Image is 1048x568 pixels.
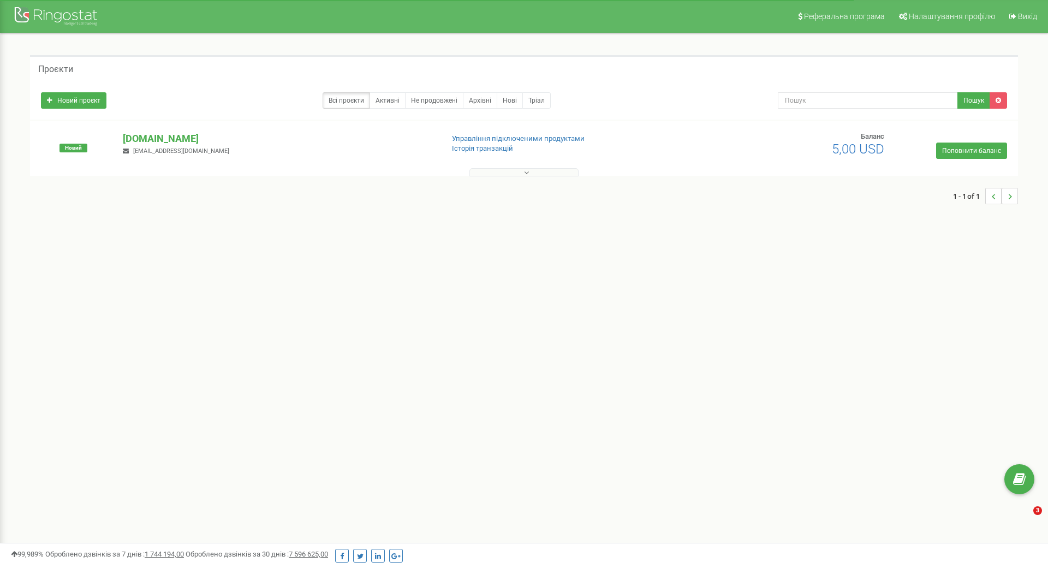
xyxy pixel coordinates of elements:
[1011,506,1037,532] iframe: Intercom live chat
[1033,506,1042,515] span: 3
[186,550,328,558] span: Оброблено дзвінків за 30 днів :
[41,92,106,109] a: Новий проєкт
[804,12,885,21] span: Реферальна програма
[832,141,884,157] span: 5,00 USD
[1018,12,1037,21] span: Вихід
[909,12,995,21] span: Налаштування профілю
[145,550,184,558] u: 1 744 194,00
[953,188,985,204] span: 1 - 1 of 1
[289,550,328,558] u: 7 596 625,00
[11,550,44,558] span: 99,989%
[123,132,434,146] p: [DOMAIN_NAME]
[778,92,958,109] input: Пошук
[133,147,229,155] span: [EMAIL_ADDRESS][DOMAIN_NAME]
[59,144,87,152] span: Новий
[463,92,497,109] a: Архівні
[45,550,184,558] span: Оброблено дзвінків за 7 днів :
[323,92,370,109] a: Всі проєкти
[370,92,406,109] a: Активні
[936,143,1007,159] a: Поповнити баланс
[405,92,463,109] a: Не продовжені
[452,134,585,143] a: Управління підключеними продуктами
[497,92,523,109] a: Нові
[452,144,513,152] a: Історія транзакцій
[953,177,1018,215] nav: ...
[522,92,551,109] a: Тріал
[861,132,884,140] span: Баланс
[38,64,73,74] h5: Проєкти
[957,92,990,109] button: Пошук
